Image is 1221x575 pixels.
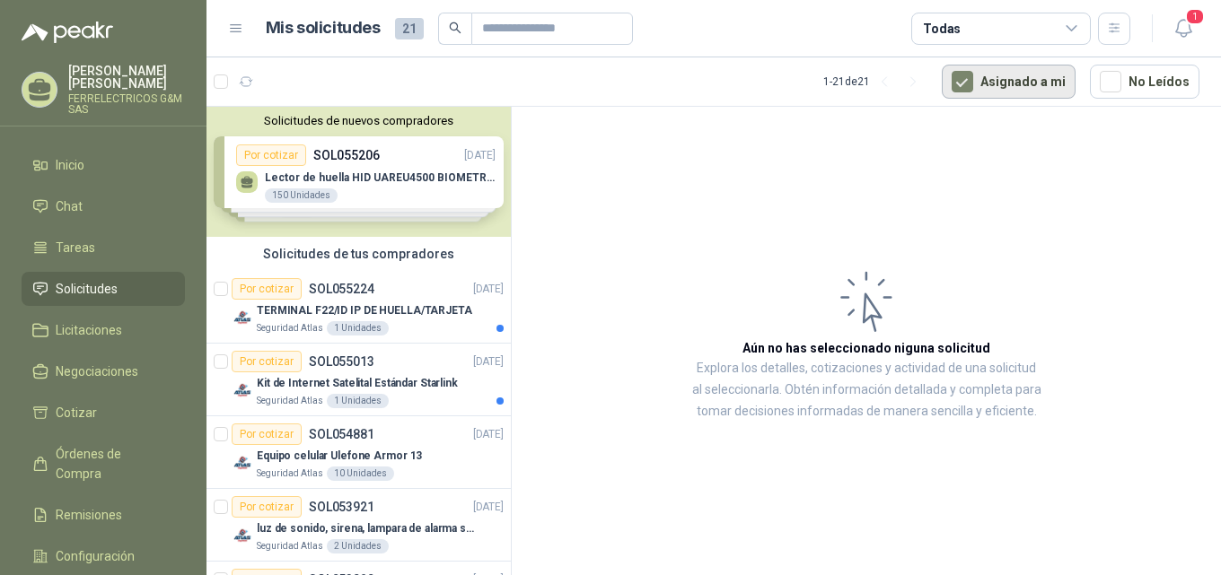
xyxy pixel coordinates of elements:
[232,379,253,401] img: Company Logo
[923,19,961,39] div: Todas
[1090,65,1199,99] button: No Leídos
[266,15,381,41] h1: Mis solicitudes
[309,501,374,513] p: SOL053921
[823,67,927,96] div: 1 - 21 de 21
[1185,8,1205,25] span: 1
[232,351,302,372] div: Por cotizar
[942,65,1076,99] button: Asignado a mi
[327,539,389,553] div: 2 Unidades
[257,394,323,408] p: Seguridad Atlas
[1167,13,1199,45] button: 1
[206,107,511,237] div: Solicitudes de nuevos compradoresPor cotizarSOL055206[DATE] Lector de huella HID UAREU4500 BIOMET...
[327,466,394,481] div: 10 Unidades
[257,466,323,481] p: Seguridad Atlas
[206,489,511,562] a: Por cotizarSOL053921[DATE] Company Logoluz de sonido, sirena, lampara de alarma solarSeguridad At...
[257,520,480,537] p: luz de sonido, sirena, lampara de alarma solar
[56,362,138,381] span: Negociaciones
[206,271,511,344] a: Por cotizarSOL055224[DATE] Company LogoTERMINAL F22/ID IP DE HUELLA/TARJETASeguridad Atlas1 Unidades
[22,148,185,182] a: Inicio
[309,283,374,295] p: SOL055224
[22,396,185,430] a: Cotizar
[473,353,504,370] p: [DATE]
[232,525,253,546] img: Company Logo
[68,65,185,90] p: [PERSON_NAME] [PERSON_NAME]
[206,237,511,271] div: Solicitudes de tus compradores
[309,428,374,440] p: SOL054881
[232,423,302,445] div: Por cotizar
[56,320,122,340] span: Licitaciones
[232,496,302,518] div: Por cotizar
[68,93,185,115] p: FERRELECTRICOS G&M SAS
[56,155,84,175] span: Inicio
[22,498,185,532] a: Remisiones
[257,375,458,392] p: Kit de Internet Satelital Estándar Starlink
[742,338,990,358] h3: Aún no has seleccionado niguna solicitud
[206,416,511,489] a: Por cotizarSOL054881[DATE] Company LogoEquipo celular Ulefone Armor 13Seguridad Atlas10 Unidades
[309,355,374,368] p: SOL055013
[257,302,472,319] p: TERMINAL F22/ID IP DE HUELLA/TARJETA
[22,231,185,265] a: Tareas
[56,546,135,566] span: Configuración
[473,426,504,443] p: [DATE]
[56,196,83,216] span: Chat
[473,281,504,298] p: [DATE]
[257,321,323,335] p: Seguridad Atlas
[395,18,424,39] span: 21
[56,238,95,257] span: Tareas
[22,539,185,573] a: Configuración
[257,448,422,465] p: Equipo celular Ulefone Armor 13
[56,279,118,299] span: Solicitudes
[22,313,185,347] a: Licitaciones
[56,403,97,423] span: Cotizar
[691,358,1041,423] p: Explora los detalles, cotizaciones y actividad de una solicitud al seleccionarla. Obtén informaci...
[327,321,389,335] div: 1 Unidades
[232,452,253,474] img: Company Logo
[56,444,168,484] span: Órdenes de Compra
[214,114,504,127] button: Solicitudes de nuevos compradores
[449,22,461,34] span: search
[257,539,323,553] p: Seguridad Atlas
[232,307,253,328] img: Company Logo
[327,394,389,408] div: 1 Unidades
[22,189,185,223] a: Chat
[22,22,113,43] img: Logo peakr
[22,437,185,491] a: Órdenes de Compra
[206,344,511,416] a: Por cotizarSOL055013[DATE] Company LogoKit de Internet Satelital Estándar StarlinkSeguridad Atlas...
[232,278,302,300] div: Por cotizar
[22,354,185,388] a: Negociaciones
[22,272,185,306] a: Solicitudes
[473,499,504,516] p: [DATE]
[56,505,122,525] span: Remisiones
